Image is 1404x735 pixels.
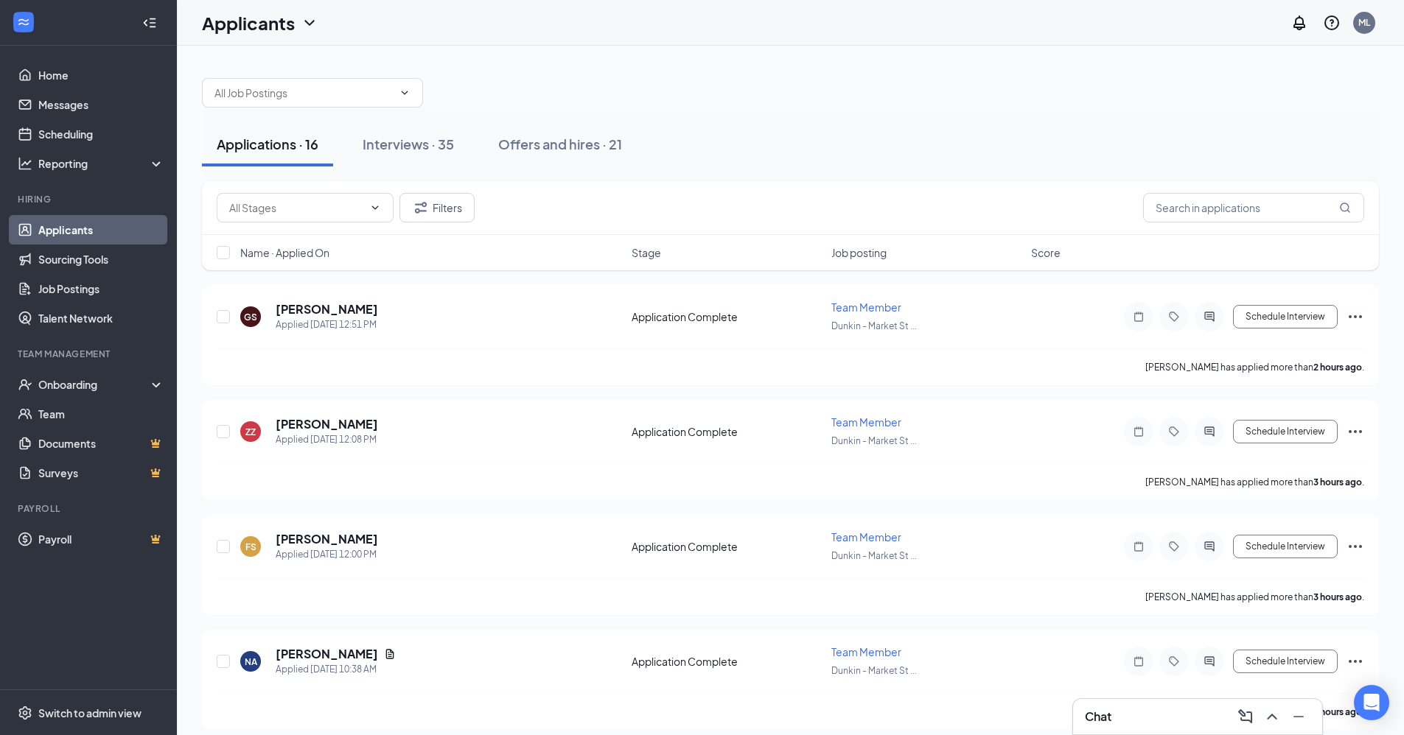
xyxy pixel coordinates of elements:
[831,300,901,314] span: Team Member
[831,645,901,658] span: Team Member
[632,245,661,260] span: Stage
[1260,705,1284,728] button: ChevronUp
[498,135,622,153] div: Offers and hires · 21
[831,415,901,429] span: Team Member
[217,135,318,153] div: Applications · 16
[38,458,164,488] a: SurveysCrown
[18,156,32,171] svg: Analysis
[1130,311,1148,323] svg: Note
[632,309,823,324] div: Application Complete
[1165,541,1183,552] svg: Tag
[245,655,257,668] div: NA
[363,135,454,153] div: Interviews · 35
[38,303,164,333] a: Talent Network
[1313,362,1362,373] b: 2 hours ago
[18,706,32,720] svg: Settings
[240,245,329,260] span: Name · Applied On
[831,550,917,561] span: Dunkin - Market St ...
[1347,538,1364,555] svg: Ellipses
[1143,193,1364,222] input: Search in applications
[1287,705,1310,728] button: Minimize
[229,200,363,216] input: All Stages
[38,274,164,303] a: Job Postings
[831,435,917,446] span: Dunkin - Market St ...
[276,416,378,432] h5: [PERSON_NAME]
[831,665,917,676] span: Dunkin - Market St ...
[369,202,381,214] svg: ChevronDown
[632,424,823,439] div: Application Complete
[1313,476,1362,488] b: 3 hours ago
[1165,426,1183,437] svg: Tag
[831,530,901,544] span: Team Member
[632,654,823,669] div: Application Complete
[18,502,161,515] div: Payroll
[1237,708,1254,725] svg: ComposeMessage
[38,429,164,458] a: DocumentsCrown
[245,541,256,553] div: FS
[384,648,396,660] svg: Document
[38,706,142,720] div: Switch to admin view
[1233,650,1338,673] button: Schedule Interview
[399,87,411,99] svg: ChevronDown
[18,193,161,205] div: Hiring
[276,317,378,332] div: Applied [DATE] 12:51 PM
[276,646,378,662] h5: [PERSON_NAME]
[1290,708,1307,725] svg: Minimize
[1031,245,1061,260] span: Score
[1313,591,1362,602] b: 3 hours ago
[38,60,164,90] a: Home
[1233,535,1338,558] button: Schedule Interview
[831,245,887,260] span: Job posting
[38,399,164,429] a: Team
[38,119,164,149] a: Scheduling
[399,193,475,222] button: Filter Filters
[276,531,378,547] h5: [PERSON_NAME]
[214,85,393,101] input: All Job Postings
[276,662,396,677] div: Applied [DATE] 10:38 AM
[1201,655,1218,667] svg: ActiveChat
[632,539,823,554] div: Application Complete
[244,311,257,323] div: GS
[1233,305,1338,328] button: Schedule Interview
[1165,655,1183,667] svg: Tag
[1354,685,1389,720] div: Open Intercom Messenger
[1085,708,1111,725] h3: Chat
[1323,14,1341,32] svg: QuestionInfo
[412,199,430,217] svg: Filter
[38,524,164,554] a: PayrollCrown
[1347,423,1364,440] svg: Ellipses
[1145,476,1364,488] p: [PERSON_NAME] has applied more than .
[142,15,157,30] svg: Collapse
[38,377,152,392] div: Onboarding
[16,15,31,29] svg: WorkstreamLogo
[1145,591,1364,603] p: [PERSON_NAME] has applied more than .
[1234,705,1257,728] button: ComposeMessage
[1201,426,1218,437] svg: ActiveChat
[202,10,295,35] h1: Applicants
[1291,14,1308,32] svg: Notifications
[276,432,378,447] div: Applied [DATE] 12:08 PM
[1130,426,1148,437] svg: Note
[1201,541,1218,552] svg: ActiveChat
[1347,653,1364,670] svg: Ellipses
[1233,420,1338,443] button: Schedule Interview
[831,320,917,331] span: Dunkin - Market St ...
[1145,361,1364,373] p: [PERSON_NAME] has applied more than .
[38,156,165,171] div: Reporting
[18,348,161,360] div: Team Management
[276,547,378,562] div: Applied [DATE] 12:00 PM
[1165,311,1183,323] svg: Tag
[1130,541,1148,552] svg: Note
[38,215,164,245] a: Applicants
[1339,202,1351,214] svg: MagnifyingGlass
[1130,655,1148,667] svg: Note
[38,90,164,119] a: Messages
[18,377,32,392] svg: UserCheck
[1201,311,1218,323] svg: ActiveChat
[301,14,318,32] svg: ChevronDown
[1358,16,1370,29] div: ML
[38,245,164,274] a: Sourcing Tools
[1313,706,1362,717] b: 5 hours ago
[276,301,378,317] h5: [PERSON_NAME]
[1347,308,1364,326] svg: Ellipses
